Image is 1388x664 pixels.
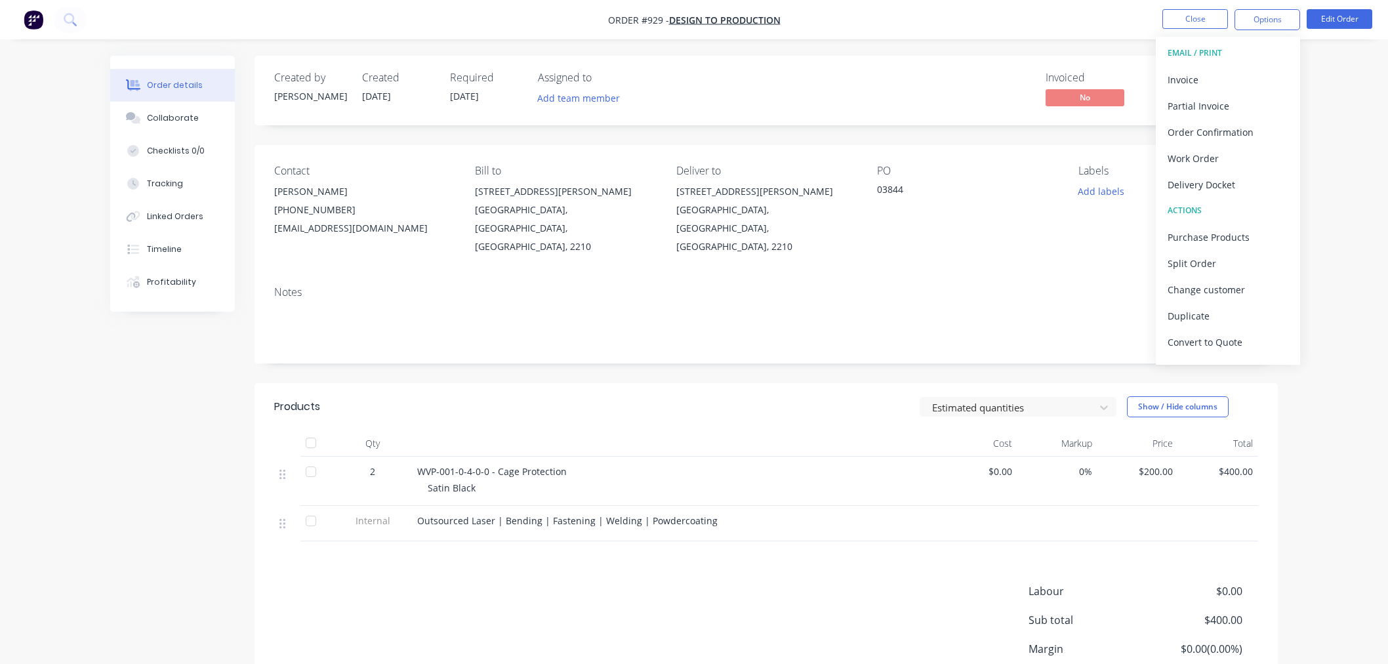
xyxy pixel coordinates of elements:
[417,465,567,478] span: WVP-001-0-4-0-0 - Cage Protection
[1097,430,1178,457] div: Price
[1307,9,1372,29] button: Edit Order
[1168,96,1288,115] div: Partial Invoice
[274,219,454,238] div: [EMAIL_ADDRESS][DOMAIN_NAME]
[1168,228,1288,247] div: Purchase Products
[676,182,856,256] div: [STREET_ADDRESS][PERSON_NAME][GEOGRAPHIC_DATA], [GEOGRAPHIC_DATA], [GEOGRAPHIC_DATA], 2210
[362,90,391,102] span: [DATE]
[942,465,1012,478] span: $0.00
[1103,465,1173,478] span: $200.00
[1168,202,1288,219] div: ACTIONS
[475,165,655,177] div: Bill to
[1168,306,1288,325] div: Duplicate
[147,178,183,190] div: Tracking
[531,89,627,107] button: Add team member
[1168,254,1288,273] div: Split Order
[1046,89,1124,106] span: No
[147,276,196,288] div: Profitability
[274,165,454,177] div: Contact
[1168,280,1288,299] div: Change customer
[450,90,479,102] span: [DATE]
[1046,72,1144,84] div: Invoiced
[450,72,522,84] div: Required
[475,201,655,256] div: [GEOGRAPHIC_DATA], [GEOGRAPHIC_DATA], [GEOGRAPHIC_DATA], 2210
[1145,583,1242,599] span: $0.00
[338,514,407,528] span: Internal
[110,200,235,233] button: Linked Orders
[608,14,669,26] span: Order #929 -
[1078,165,1258,177] div: Labels
[110,69,235,102] button: Order details
[676,182,856,201] div: [STREET_ADDRESS][PERSON_NAME]
[538,72,669,84] div: Assigned to
[274,72,346,84] div: Created by
[1178,430,1259,457] div: Total
[1235,9,1300,30] button: Options
[475,182,655,201] div: [STREET_ADDRESS][PERSON_NAME]
[333,430,412,457] div: Qty
[370,465,375,478] span: 2
[147,145,205,157] div: Checklists 0/0
[147,112,199,124] div: Collaborate
[110,135,235,167] button: Checklists 0/0
[274,182,454,201] div: [PERSON_NAME]
[877,165,1057,177] div: PO
[1168,123,1288,142] div: Order Confirmation
[362,72,434,84] div: Created
[1029,583,1145,599] span: Labour
[1127,396,1229,417] button: Show / Hide columns
[1168,45,1288,62] div: EMAIL / PRINT
[877,182,1041,201] div: 03844
[1023,465,1093,478] span: 0%
[274,182,454,238] div: [PERSON_NAME][PHONE_NUMBER][EMAIL_ADDRESS][DOMAIN_NAME]
[274,89,346,103] div: [PERSON_NAME]
[428,482,476,494] span: Satin Black
[110,167,235,200] button: Tracking
[1017,430,1098,457] div: Markup
[1168,149,1288,168] div: Work Order
[1029,612,1145,628] span: Sub total
[1029,641,1145,657] span: Margin
[1168,70,1288,89] div: Invoice
[1168,333,1288,352] div: Convert to Quote
[1168,175,1288,194] div: Delivery Docket
[147,243,182,255] div: Timeline
[1071,182,1131,200] button: Add labels
[147,79,203,91] div: Order details
[937,430,1017,457] div: Cost
[274,399,320,415] div: Products
[676,165,856,177] div: Deliver to
[1162,9,1228,29] button: Close
[1145,641,1242,657] span: $0.00 ( 0.00 %)
[1145,612,1242,628] span: $400.00
[1183,465,1254,478] span: $400.00
[669,14,781,26] a: Design to Production
[475,182,655,256] div: [STREET_ADDRESS][PERSON_NAME][GEOGRAPHIC_DATA], [GEOGRAPHIC_DATA], [GEOGRAPHIC_DATA], 2210
[110,102,235,135] button: Collaborate
[274,201,454,219] div: [PHONE_NUMBER]
[110,233,235,266] button: Timeline
[538,89,627,107] button: Add team member
[274,286,1258,299] div: Notes
[24,10,43,30] img: Factory
[417,514,718,527] span: Outsourced Laser | Bending | Fastening | Welding | Powdercoating
[1168,359,1288,378] div: Archive
[147,211,203,222] div: Linked Orders
[676,201,856,256] div: [GEOGRAPHIC_DATA], [GEOGRAPHIC_DATA], [GEOGRAPHIC_DATA], 2210
[110,266,235,299] button: Profitability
